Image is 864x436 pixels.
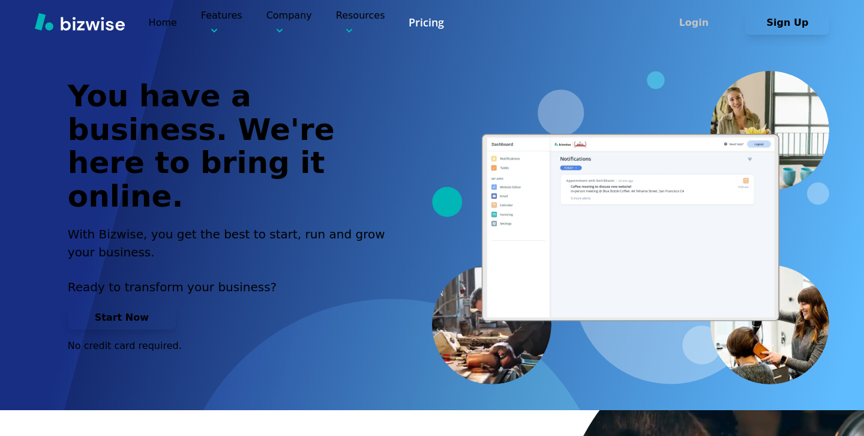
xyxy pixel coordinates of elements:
a: Home [149,17,177,28]
a: Sign Up [745,17,829,28]
img: Bizwise Logo [35,13,125,31]
p: Ready to transform your business? [68,278,399,296]
button: Login [652,11,736,35]
a: Pricing [409,15,444,30]
p: No credit card required. [68,339,399,353]
a: Start Now [68,312,176,323]
button: Start Now [68,306,176,330]
a: Login [652,17,745,28]
p: Resources [336,8,385,37]
p: Features [201,8,242,37]
p: Company [266,8,312,37]
h2: With Bizwise, you get the best to start, run and grow your business. [68,225,399,261]
button: Sign Up [745,11,829,35]
h1: You have a business. We're here to bring it online. [68,80,399,213]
